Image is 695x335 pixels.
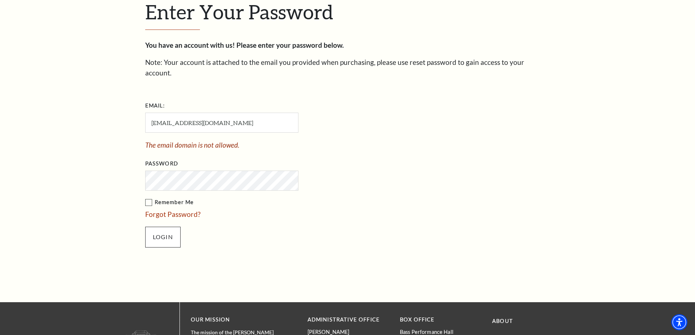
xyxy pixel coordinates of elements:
[145,140,371,151] span: The email domain is not allowed.
[145,101,165,110] label: Email:
[400,315,481,324] p: BOX OFFICE
[492,318,513,324] a: About
[308,315,389,324] p: Administrative Office
[400,329,481,335] p: Bass Performance Hall
[191,315,282,324] p: OUR MISSION
[671,314,687,330] div: Accessibility Menu
[145,210,201,218] a: Forgot Password?
[145,57,550,78] p: Note: Your account is attached to the email you provided when purchasing, please use reset passwo...
[145,227,181,247] input: Submit button
[145,41,235,49] strong: You have an account with us!
[145,198,371,207] label: Remember Me
[236,41,344,49] strong: Please enter your password below.
[145,159,178,168] label: Password
[145,113,298,133] input: Required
